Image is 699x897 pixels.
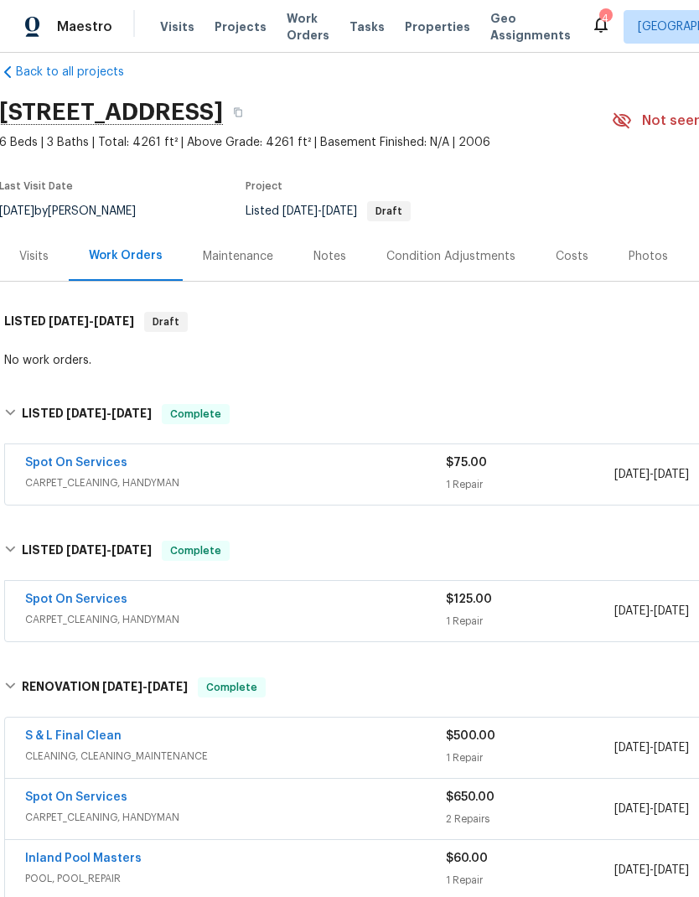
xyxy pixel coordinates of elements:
[22,404,152,424] h6: LISTED
[446,853,488,864] span: $60.00
[654,469,689,480] span: [DATE]
[25,853,142,864] a: Inland Pool Masters
[490,10,571,44] span: Geo Assignments
[322,205,357,217] span: [DATE]
[22,677,188,697] h6: RENOVATION
[614,466,689,483] span: -
[282,205,318,217] span: [DATE]
[287,10,329,44] span: Work Orders
[614,803,650,815] span: [DATE]
[614,603,689,620] span: -
[446,749,614,766] div: 1 Repair
[446,811,614,827] div: 2 Repairs
[148,681,188,692] span: [DATE]
[654,742,689,754] span: [DATE]
[111,407,152,419] span: [DATE]
[629,248,668,265] div: Photos
[4,312,134,332] h6: LISTED
[89,247,163,264] div: Work Orders
[246,181,282,191] span: Project
[405,18,470,35] span: Properties
[66,544,152,556] span: -
[215,18,267,35] span: Projects
[163,542,228,559] span: Complete
[25,870,446,887] span: POOL, POOL_REPAIR
[66,544,106,556] span: [DATE]
[556,248,588,265] div: Costs
[25,474,446,491] span: CARPET_CLEANING, HANDYMAN
[111,544,152,556] span: [DATE]
[25,611,446,628] span: CARPET_CLEANING, HANDYMAN
[57,18,112,35] span: Maestro
[614,739,689,756] span: -
[160,18,194,35] span: Visits
[25,809,446,826] span: CARPET_CLEANING, HANDYMAN
[614,801,689,817] span: -
[25,594,127,605] a: Spot On Services
[614,469,650,480] span: [DATE]
[246,205,411,217] span: Listed
[654,864,689,876] span: [DATE]
[66,407,106,419] span: [DATE]
[22,541,152,561] h6: LISTED
[163,406,228,423] span: Complete
[25,748,446,765] span: CLEANING, CLEANING_MAINTENANCE
[386,248,515,265] div: Condition Adjustments
[446,476,614,493] div: 1 Repair
[599,10,611,27] div: 4
[49,315,89,327] span: [DATE]
[25,457,127,469] a: Spot On Services
[66,407,152,419] span: -
[614,864,650,876] span: [DATE]
[654,605,689,617] span: [DATE]
[446,457,487,469] span: $75.00
[102,681,188,692] span: -
[446,613,614,630] div: 1 Repair
[94,315,134,327] span: [DATE]
[25,730,122,742] a: S & L Final Clean
[223,97,253,127] button: Copy Address
[446,872,614,889] div: 1 Repair
[282,205,357,217] span: -
[369,206,409,216] span: Draft
[49,315,134,327] span: -
[614,605,650,617] span: [DATE]
[654,803,689,815] span: [DATE]
[446,594,492,605] span: $125.00
[446,791,494,803] span: $650.00
[102,681,142,692] span: [DATE]
[203,248,273,265] div: Maintenance
[446,730,495,742] span: $500.00
[614,862,689,879] span: -
[19,248,49,265] div: Visits
[313,248,346,265] div: Notes
[146,314,186,330] span: Draft
[349,21,385,33] span: Tasks
[614,742,650,754] span: [DATE]
[25,791,127,803] a: Spot On Services
[199,679,264,696] span: Complete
